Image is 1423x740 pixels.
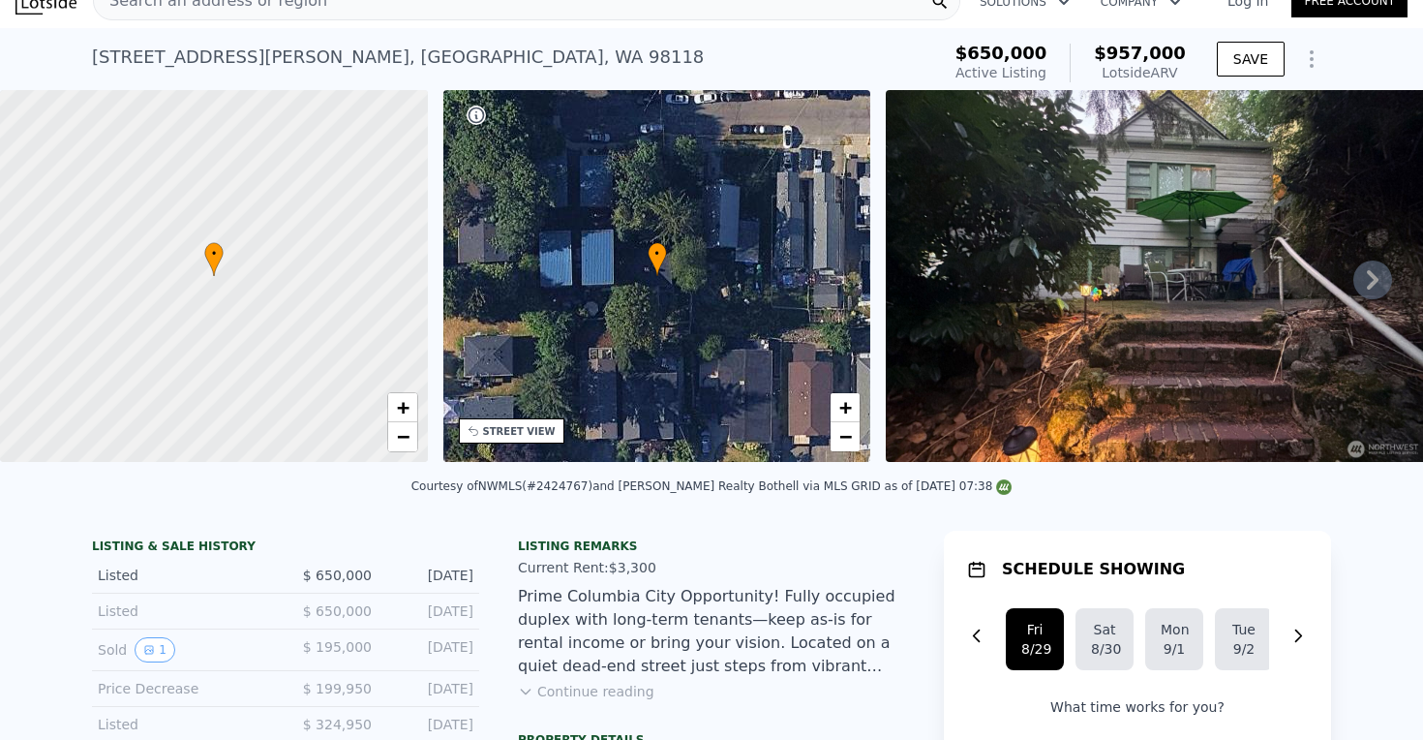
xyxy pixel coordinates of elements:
a: Zoom in [388,393,417,422]
div: Sold [98,637,270,663]
button: View historical data [135,637,175,663]
span: • [648,245,667,262]
div: Listing remarks [518,539,905,554]
span: $650,000 [955,43,1047,63]
span: − [396,424,409,448]
button: Show Options [1292,40,1331,78]
div: Fri [1021,620,1048,639]
span: $3,300 [609,560,656,575]
button: Tue9/2 [1215,608,1273,670]
div: [DATE] [387,566,473,585]
div: 8/29 [1021,639,1048,659]
span: $957,000 [1094,43,1186,63]
a: Zoom out [831,422,860,451]
h1: SCHEDULE SHOWING [1002,558,1185,581]
button: SAVE [1217,42,1285,77]
div: [STREET_ADDRESS][PERSON_NAME] , [GEOGRAPHIC_DATA] , WA 98118 [92,44,704,71]
span: $ 324,950 [303,717,372,732]
span: Current Rent: [518,560,609,575]
div: Listed [98,715,270,734]
span: + [839,395,852,419]
span: + [396,395,409,419]
div: [DATE] [387,679,473,698]
div: Listed [98,566,270,585]
div: [DATE] [387,637,473,663]
div: 8/30 [1091,639,1118,659]
span: • [204,245,224,262]
img: NWMLS Logo [996,479,1012,495]
span: $ 195,000 [303,639,372,655]
p: What time works for you? [967,697,1308,717]
span: Active Listing [955,65,1046,80]
div: Tue [1230,620,1257,639]
div: Sat [1091,620,1118,639]
div: LISTING & SALE HISTORY [92,539,479,558]
button: Mon9/1 [1145,608,1203,670]
button: Continue reading [518,682,654,701]
div: Mon [1161,620,1188,639]
span: $ 199,950 [303,681,372,696]
div: 9/2 [1230,639,1257,659]
div: Listed [98,601,270,621]
div: • [648,242,667,276]
span: − [839,424,852,448]
div: [DATE] [387,601,473,621]
div: [DATE] [387,715,473,734]
div: 9/1 [1161,639,1188,659]
a: Zoom out [388,422,417,451]
div: Lotside ARV [1094,63,1186,82]
div: STREET VIEW [483,424,556,439]
div: • [204,242,224,276]
button: Fri8/29 [1006,608,1064,670]
button: Sat8/30 [1075,608,1134,670]
span: $ 650,000 [303,568,372,583]
a: Zoom in [831,393,860,422]
div: Courtesy of NWMLS (#2424767) and [PERSON_NAME] Realty Bothell via MLS GRID as of [DATE] 07:38 [411,479,1013,493]
div: Prime Columbia City Opportunity! Fully occupied duplex with long-term tenants—keep as-is for rent... [518,585,905,678]
span: $ 650,000 [303,603,372,619]
div: Price Decrease [98,679,270,698]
